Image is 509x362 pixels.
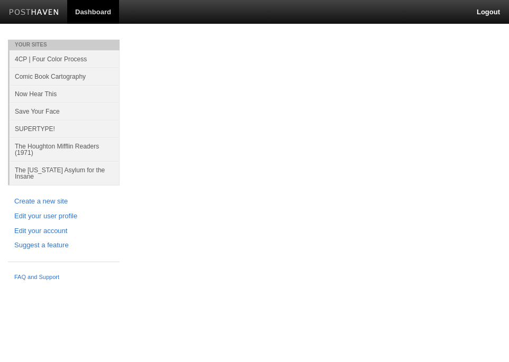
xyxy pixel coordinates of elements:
a: 4CP | Four Color Process [10,50,120,68]
a: Edit your account [14,226,113,237]
a: The [US_STATE] Asylum for the Insane [10,161,120,185]
a: FAQ and Support [14,273,113,282]
a: The Houghton Mifflin Readers (1971) [10,137,120,161]
img: Posthaven-bar [9,9,59,17]
a: SUPERTYPE! [10,120,120,137]
a: Now Hear This [10,85,120,103]
a: Edit your user profile [14,211,113,222]
a: Suggest a feature [14,240,113,251]
a: Comic Book Cartography [10,68,120,85]
li: Your Sites [8,40,120,50]
a: Save Your Face [10,103,120,120]
a: Create a new site [14,196,113,207]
